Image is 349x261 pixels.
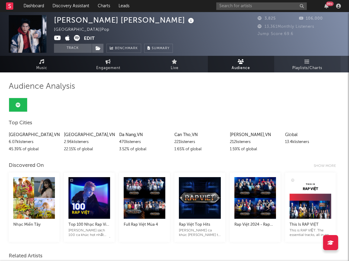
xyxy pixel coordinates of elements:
[54,26,116,33] div: [GEOGRAPHIC_DATA] | Pop
[216,2,307,10] input: Search for artists
[96,65,120,72] span: Engagement
[54,15,195,25] div: [PERSON_NAME] [PERSON_NAME]
[9,56,75,72] a: Music
[299,17,323,21] span: 106,000
[75,56,141,72] a: Engagement
[152,47,170,50] span: Summary
[124,221,165,228] div: Full Rap Việt Mùa 4
[174,131,225,138] div: Can Tho , VN
[174,146,225,153] div: 1.65 % of global
[174,138,225,146] div: 221 listeners
[13,221,55,228] div: Nhạc Miền Tây
[13,215,55,233] a: Nhạc Miền Tây
[68,221,110,228] div: Top 100 Nhạc Rap Việt [PERSON_NAME] Nhất
[232,65,250,72] span: Audience
[230,131,281,138] div: [PERSON_NAME] , VN
[115,45,138,52] span: Benchmark
[9,83,75,90] span: Audience Analysis
[234,215,276,233] a: Rap Việt 2024 - Rap Việt Mùa 4
[285,138,336,146] div: 13.4k listeners
[9,131,59,138] div: [GEOGRAPHIC_DATA] , VN
[9,253,43,260] span: Related Artists
[124,215,165,233] a: Full Rap Việt Mùa 4
[119,146,170,153] div: 3.52 % of global
[84,35,95,43] button: Edit
[68,228,110,237] div: [PERSON_NAME] sách 100 ca khúc hot nhất [PERSON_NAME] của thể [PERSON_NAME] nhạc Rap Việt Nam
[258,32,293,36] span: Jump Score: 69.6
[179,221,221,228] div: Rap Việt Top Hits
[64,138,115,146] div: 2.96k listeners
[290,228,331,237] div: This is RAP VIỆT. The essential tracks, all in one playlist.
[326,2,334,6] div: 99 +
[324,4,328,8] button: 99+
[274,56,341,72] a: Playlists/Charts
[144,44,173,53] button: Summary
[292,65,322,72] span: Playlists/Charts
[314,162,341,170] div: Show more
[171,65,179,72] span: Live
[64,131,115,138] div: [GEOGRAPHIC_DATA] , VN
[230,146,281,153] div: 1.59 % of global
[9,162,44,169] div: Discovered On
[258,17,276,21] span: 3,825
[230,138,281,146] div: 212 listeners
[258,25,314,29] span: 13,361 Monthly Listeners
[234,221,276,228] div: Rap Việt 2024 - Rap Việt Mùa 4
[9,119,32,127] span: Top Cities
[208,56,274,72] a: Audience
[290,221,331,228] div: This Is RAP VIỆT
[9,146,59,153] div: 45.39 % of global
[36,65,47,72] span: Music
[285,131,336,138] div: Global
[179,215,221,237] a: Rap Việt Top Hits[PERSON_NAME] ca khúc [PERSON_NAME] từ 4 mùa [PERSON_NAME] Rap Việt
[68,215,110,237] a: Top 100 Nhạc Rap Việt [PERSON_NAME] Nhất[PERSON_NAME] sách 100 ca khúc hot nhất [PERSON_NAME] của...
[9,138,59,146] div: 6.07k listeners
[106,44,141,53] a: Benchmark
[119,131,170,138] div: Da Nang , VN
[54,44,92,53] button: Track
[64,146,115,153] div: 22.15 % of global
[119,138,170,146] div: 470 listeners
[290,215,331,237] a: This Is RAP VIỆTThis is RAP VIỆT. The essential tracks, all in one playlist.
[179,228,221,237] div: [PERSON_NAME] ca khúc [PERSON_NAME] từ 4 mùa [PERSON_NAME] Rap Việt
[141,56,208,72] a: Live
